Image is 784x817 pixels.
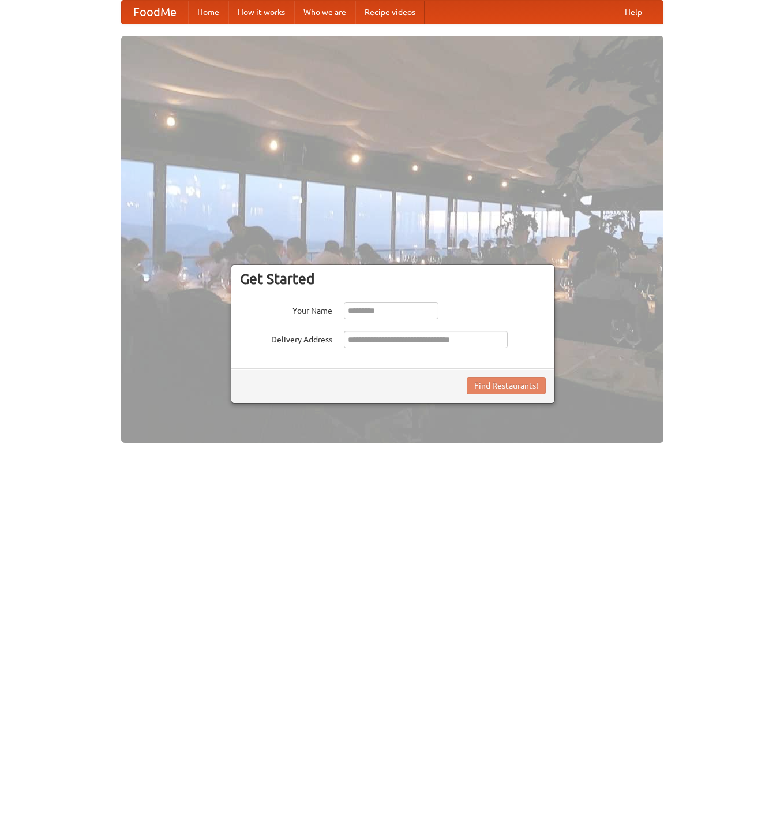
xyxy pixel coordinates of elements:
[240,270,546,288] h3: Get Started
[122,1,188,24] a: FoodMe
[240,302,332,316] label: Your Name
[294,1,355,24] a: Who we are
[188,1,228,24] a: Home
[616,1,651,24] a: Help
[228,1,294,24] a: How it works
[467,377,546,394] button: Find Restaurants!
[355,1,425,24] a: Recipe videos
[240,331,332,345] label: Delivery Address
